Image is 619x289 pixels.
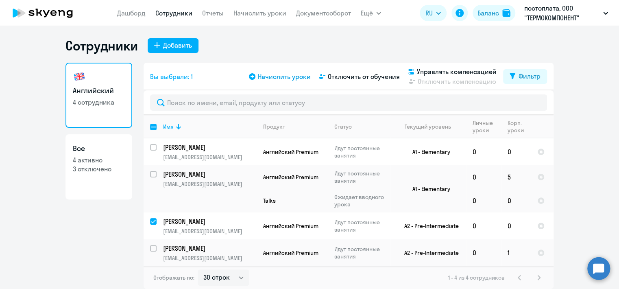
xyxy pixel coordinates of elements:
[425,8,433,18] span: RU
[263,222,318,230] span: Английский Premium
[502,9,510,17] img: balance
[334,170,390,184] p: Идут постоянные занятия
[163,123,256,130] div: Имя
[148,38,198,53] button: Добавить
[263,123,285,130] div: Продукт
[73,85,125,96] h3: Английский
[155,9,192,17] a: Сотрудники
[263,249,318,256] span: Английский Premium
[501,189,531,212] td: 0
[501,138,531,165] td: 0
[466,212,501,239] td: 0
[233,9,286,17] a: Начислить уроки
[390,239,466,266] td: A2 - Pre-Intermediate
[361,5,381,21] button: Ещё
[466,165,501,189] td: 0
[73,155,125,164] p: 4 активно
[73,143,125,154] h3: Все
[153,274,194,281] span: Отображать по:
[334,219,390,233] p: Идут постоянные занятия
[397,123,466,130] div: Текущий уровень
[163,170,256,179] a: [PERSON_NAME]
[501,212,531,239] td: 0
[117,9,146,17] a: Дашборд
[73,98,125,107] p: 4 сотрудника
[258,72,311,81] span: Начислить уроки
[420,5,447,21] button: RU
[390,165,466,212] td: A1 - Elementary
[65,134,132,199] a: Все4 активно3 отключено
[65,63,132,128] a: Английский4 сотрудника
[520,3,612,23] button: постоплата, ООО "ТЕРМОКОМПОНЕНТ"
[163,180,256,188] p: [EMAIL_ADDRESS][DOMAIN_NAME]
[405,123,451,130] div: Текущий уровень
[328,72,400,81] span: Отключить от обучения
[163,123,174,130] div: Имя
[163,153,256,161] p: [EMAIL_ADDRESS][DOMAIN_NAME]
[163,244,255,253] p: [PERSON_NAME]
[263,148,318,155] span: Английский Premium
[508,119,530,134] div: Корп. уроки
[466,189,501,212] td: 0
[163,228,256,235] p: [EMAIL_ADDRESS][DOMAIN_NAME]
[361,8,373,18] span: Ещё
[65,37,138,54] h1: Сотрудники
[163,143,255,152] p: [PERSON_NAME]
[73,70,86,83] img: english
[163,40,192,50] div: Добавить
[390,212,466,239] td: A2 - Pre-Intermediate
[163,143,256,152] a: [PERSON_NAME]
[501,165,531,189] td: 5
[466,239,501,266] td: 0
[163,170,255,179] p: [PERSON_NAME]
[263,173,318,181] span: Английский Premium
[150,94,547,111] input: Поиск по имени, email, продукту или статусу
[150,72,193,81] span: Вы выбрали: 1
[163,244,256,253] a: [PERSON_NAME]
[417,67,497,77] span: Управлять компенсацией
[466,138,501,165] td: 0
[473,119,501,134] div: Личные уроки
[473,5,515,21] button: Балансbalance
[519,71,541,81] div: Фильтр
[163,217,255,226] p: [PERSON_NAME]
[477,8,499,18] div: Баланс
[163,217,256,226] a: [PERSON_NAME]
[334,123,352,130] div: Статус
[390,138,466,165] td: A1 - Elementary
[334,144,390,159] p: Идут постоянные занятия
[263,197,276,204] span: Talks
[501,239,531,266] td: 1
[296,9,351,17] a: Документооборот
[334,193,390,208] p: Ожидает вводного урока
[202,9,224,17] a: Отчеты
[448,274,505,281] span: 1 - 4 из 4 сотрудников
[73,164,125,173] p: 3 отключено
[503,69,547,84] button: Фильтр
[524,3,600,23] p: постоплата, ООО "ТЕРМОКОМПОНЕНТ"
[334,245,390,260] p: Идут постоянные занятия
[163,254,256,262] p: [EMAIL_ADDRESS][DOMAIN_NAME]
